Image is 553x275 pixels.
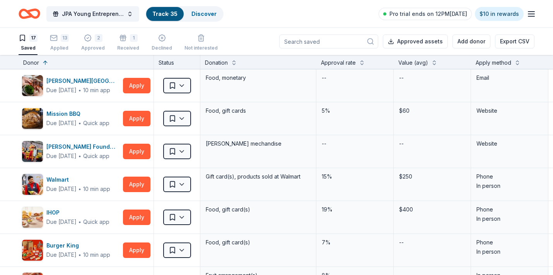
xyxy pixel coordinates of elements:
div: Declined [152,45,172,51]
div: Received [117,45,139,51]
div: Phone [476,205,543,214]
span: Pro trial ends on 12PM[DATE] [389,9,467,19]
span: ∙ [78,218,82,225]
div: Due [DATE] [46,217,77,227]
a: $10 in rewards [475,7,524,21]
div: Food, monetary [205,72,311,83]
div: Donor [23,58,39,67]
div: Status [154,55,200,69]
div: Quick app [83,218,109,226]
button: Track· 35Discover [145,6,224,22]
img: Image for Joey Logano Foundation [22,141,43,162]
div: -- [398,138,405,149]
button: 1Received [117,31,139,55]
button: Apply [123,111,150,126]
div: 1 [130,34,138,42]
div: [PERSON_NAME][GEOGRAPHIC_DATA] [46,76,120,86]
div: Approved [81,45,105,51]
div: In person [476,181,543,191]
div: Due [DATE] [46,86,77,95]
button: Export CSV [495,34,534,48]
div: 10 min app [83,86,110,94]
div: Food, gift card(s) [205,237,311,248]
img: Image for Logan's Roadhouse [22,75,43,96]
a: Home [19,5,40,23]
button: 17Saved [19,31,38,55]
button: Apply [123,144,150,159]
div: 10 min app [83,251,110,259]
button: Image for Mission BBQMission BBQDue [DATE]∙Quick app [22,108,120,129]
a: Pro trial ends on 12PM[DATE] [379,8,472,20]
div: -- [398,237,405,248]
button: Apply [123,210,150,225]
div: 17 [29,34,38,42]
div: Food, gift cards [205,105,311,116]
span: ∙ [78,251,82,258]
button: Image for Burger KingBurger KingDue [DATE]∙10 min app [22,239,120,261]
div: Saved [19,45,38,51]
div: -- [321,72,327,83]
img: Image for Walmart [22,174,43,195]
button: Approved assets [383,34,448,48]
div: 7% [321,237,389,248]
input: Search saved [279,34,378,48]
button: 2Approved [81,31,105,55]
button: Apply [123,242,150,258]
div: 19% [321,204,389,215]
span: JPA Young Entrepreneur’s Christmas Market [62,9,124,19]
div: IHOP [46,208,109,217]
div: Quick app [83,152,109,160]
div: [PERSON_NAME] Foundation [46,142,120,151]
img: Image for IHOP [22,207,43,228]
div: Email [476,73,543,82]
div: Apply method [476,58,511,67]
div: Burger King [46,241,110,250]
div: -- [321,138,327,149]
button: Image for Logan's Roadhouse[PERSON_NAME][GEOGRAPHIC_DATA]Due [DATE]∙10 min app [22,75,120,96]
div: [PERSON_NAME] mechandise [205,138,311,149]
button: Image for Joey Logano Foundation[PERSON_NAME] FoundationDue [DATE]∙Quick app [22,141,120,162]
img: Image for Burger King [22,240,43,261]
div: Walmart [46,175,110,184]
button: 13Applied [50,31,69,55]
div: Donation [205,58,228,67]
div: Phone [476,172,543,181]
div: 15% [321,171,389,182]
div: 2 [95,34,102,42]
button: Image for WalmartWalmartDue [DATE]∙10 min app [22,174,120,195]
button: JPA Young Entrepreneur’s Christmas Market [46,6,139,22]
div: Value (avg) [398,58,428,67]
div: 5% [321,105,389,116]
button: Add donor [452,34,490,48]
div: Website [476,106,543,115]
span: ∙ [78,120,82,126]
div: Quick app [83,119,109,127]
div: $250 [398,171,466,182]
div: In person [476,247,543,256]
div: 10 min app [83,185,110,193]
button: Apply [123,177,150,192]
div: $60 [398,105,466,116]
button: Declined [152,31,172,55]
div: In person [476,214,543,223]
div: Approval rate [321,58,356,67]
div: Mission BBQ [46,109,109,119]
div: Due [DATE] [46,250,77,260]
a: Discover [191,10,217,17]
div: Due [DATE] [46,119,77,128]
div: Due [DATE] [46,151,77,161]
div: Due [DATE] [46,184,77,194]
div: Phone [476,238,543,247]
div: Applied [50,45,69,51]
div: $400 [398,204,466,215]
span: ∙ [78,153,82,159]
div: Website [476,139,543,148]
div: Not interested [184,45,218,51]
div: 13 [61,34,69,42]
button: Not interested [184,31,218,55]
div: -- [398,72,405,83]
div: Food, gift card(s) [205,204,311,215]
span: ∙ [78,186,82,192]
span: ∙ [78,87,82,93]
div: Gift card(s), products sold at Walmart [205,171,311,182]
